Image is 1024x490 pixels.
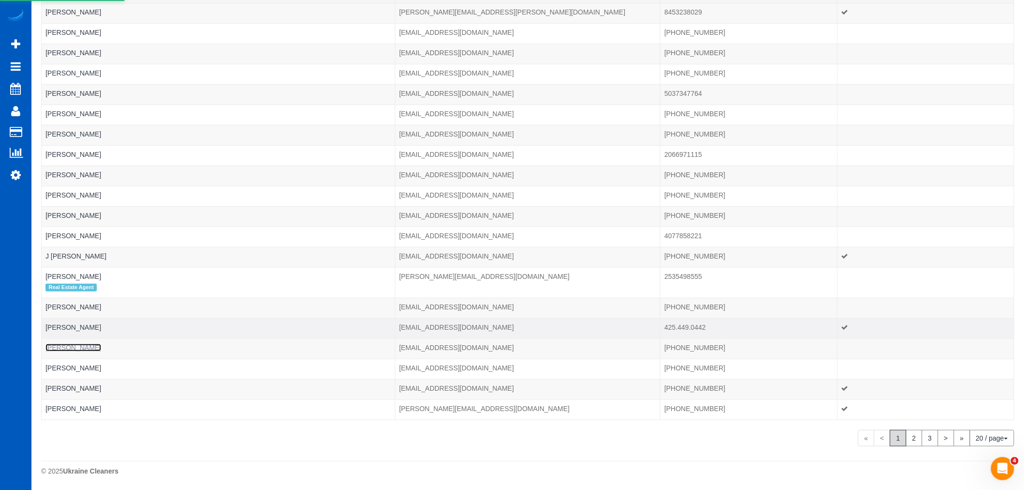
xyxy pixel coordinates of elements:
td: Phone [661,44,837,64]
td: Phone [661,145,837,166]
div: Tags [45,312,391,314]
td: Email [395,145,660,166]
td: Confirmed [837,145,1014,166]
td: Name [42,359,395,379]
td: Email [395,298,660,318]
td: Name [42,186,395,206]
td: Email [395,399,660,420]
div: Tags [45,352,391,355]
a: 3 [922,430,938,446]
td: Confirmed [837,379,1014,399]
div: Tags [45,139,391,141]
div: Tags [45,78,391,80]
td: Phone [661,227,837,247]
td: Phone [661,3,837,23]
div: Tags [45,58,391,60]
button: 20 / page [970,430,1014,446]
td: Confirmed [837,359,1014,379]
td: Email [395,44,660,64]
a: [PERSON_NAME] [45,212,101,219]
td: Phone [661,399,837,420]
td: Name [42,166,395,186]
td: Confirmed [837,125,1014,145]
a: 2 [906,430,922,446]
div: © 2025 [41,466,1014,476]
td: Confirmed [837,267,1014,298]
td: Email [395,166,660,186]
div: Tags [45,241,391,243]
td: Confirmed [837,247,1014,267]
td: Email [395,105,660,125]
nav: Pagination navigation [858,430,1014,446]
td: Confirmed [837,105,1014,125]
a: [PERSON_NAME] [45,29,101,36]
td: Name [42,267,395,298]
td: Confirmed [837,206,1014,227]
td: Confirmed [837,84,1014,105]
td: Confirmed [837,338,1014,359]
td: Phone [661,338,837,359]
td: Confirmed [837,23,1014,44]
div: Tags [45,373,391,375]
td: Name [42,3,395,23]
td: Email [395,84,660,105]
div: Tags [45,98,391,101]
td: Name [42,105,395,125]
span: 4 [1011,457,1019,465]
div: Tags [45,281,391,294]
td: Name [42,247,395,267]
td: Phone [661,359,837,379]
a: [PERSON_NAME] [45,232,101,240]
td: Name [42,379,395,399]
a: [PERSON_NAME] [45,344,101,352]
td: Email [395,247,660,267]
td: Email [395,338,660,359]
td: Phone [661,206,837,227]
a: [PERSON_NAME] [45,110,101,118]
td: Confirmed [837,186,1014,206]
td: Email [395,64,660,84]
div: Tags [45,37,391,40]
td: Name [42,145,395,166]
td: Name [42,23,395,44]
td: Phone [661,298,837,318]
td: Name [42,84,395,105]
td: Email [395,318,660,338]
td: Name [42,318,395,338]
div: Tags [45,17,391,19]
span: « [858,430,874,446]
a: [PERSON_NAME] [45,323,101,331]
td: Name [42,227,395,247]
a: [PERSON_NAME] [45,69,101,77]
td: Phone [661,166,837,186]
td: Confirmed [837,44,1014,64]
div: Tags [45,261,391,263]
td: Name [42,44,395,64]
td: Email [395,267,660,298]
div: Tags [45,119,391,121]
a: [PERSON_NAME] [45,303,101,311]
div: Tags [45,413,391,416]
a: [PERSON_NAME] [45,171,101,179]
td: Phone [661,125,837,145]
td: Confirmed [837,399,1014,420]
span: 1 [890,430,906,446]
td: Email [395,23,660,44]
td: Email [395,227,660,247]
td: Confirmed [837,318,1014,338]
img: Automaid Logo [6,10,25,23]
td: Phone [661,318,837,338]
a: [PERSON_NAME] [45,384,101,392]
td: Name [42,125,395,145]
a: [PERSON_NAME] [45,49,101,57]
td: Confirmed [837,227,1014,247]
a: » [954,430,970,446]
div: Tags [45,220,391,223]
td: Email [395,206,660,227]
td: Phone [661,23,837,44]
a: [PERSON_NAME] [45,273,101,280]
a: > [938,430,954,446]
a: [PERSON_NAME] [45,364,101,372]
td: Name [42,399,395,420]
